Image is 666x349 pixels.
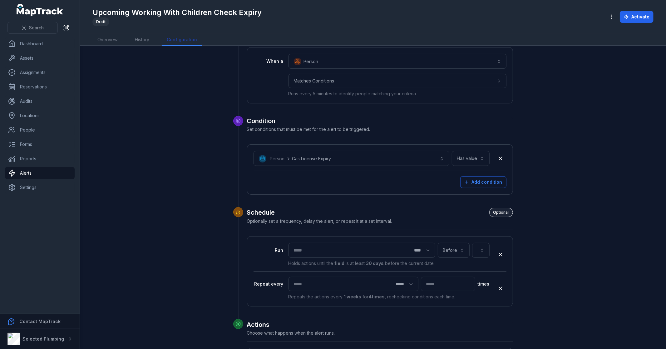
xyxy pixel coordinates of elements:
label: When a [254,58,284,64]
button: Search [7,22,58,34]
strong: 4 times [369,294,385,299]
strong: 1 weeks [344,294,362,299]
a: History [130,34,154,46]
a: Assets [5,52,75,64]
span: times [478,281,490,287]
a: Assignments [5,66,75,79]
button: Matches Conditions [289,74,506,88]
button: Before [438,243,470,258]
a: Locations [5,109,75,122]
a: Configuration [162,34,202,46]
strong: 30 days [366,261,384,266]
h1: Upcoming Working With Children Check Expiry [92,7,262,17]
span: Search [29,25,44,31]
button: Has value [452,151,490,166]
label: Run [254,247,284,253]
div: Draft [92,17,109,26]
p: Holds actions until the is at least before the current date. [289,260,490,267]
h2: Actions [247,320,513,329]
a: Audits [5,95,75,107]
button: Add condition [460,176,506,188]
h2: Schedule [247,208,513,217]
p: Runs every 5 minutes to identify people matching your criteria. [289,91,506,97]
strong: Selected Plumbing [22,336,64,342]
strong: field [335,261,345,266]
span: Set conditions that must be met for the alert to be triggered. [247,127,370,132]
span: Choose what happens when the alert runs. [247,330,335,336]
button: PersonGas License Expiry [254,151,449,166]
span: Optionally set a frequency, delay the alert, or repeat it at a set interval. [247,218,392,224]
a: Reservations [5,81,75,93]
a: Alerts [5,167,75,179]
p: Repeats the actions every for , rechecking conditions each time. [289,294,490,300]
button: Person [289,54,506,69]
a: Overview [92,34,122,46]
a: Reports [5,152,75,165]
a: Settings [5,181,75,194]
a: People [5,124,75,136]
a: MapTrack [17,4,63,16]
label: Repeat every [254,281,284,287]
a: Forms [5,138,75,151]
h2: Condition [247,117,513,125]
div: Optional [489,208,513,217]
strong: Contact MapTrack [19,319,61,324]
a: Dashboard [5,37,75,50]
button: Activate [620,11,654,23]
